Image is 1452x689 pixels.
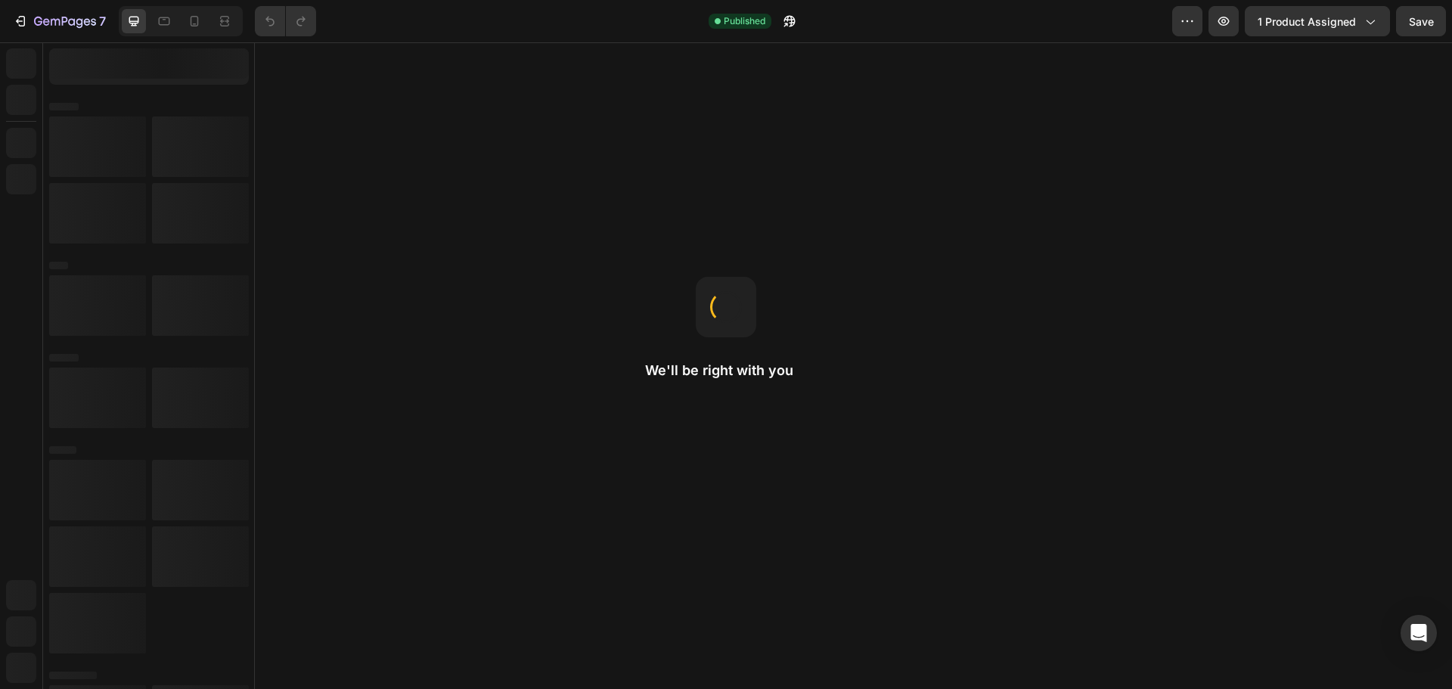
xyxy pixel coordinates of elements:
[1409,15,1434,28] span: Save
[6,6,113,36] button: 7
[1401,615,1437,651] div: Open Intercom Messenger
[255,6,316,36] div: Undo/Redo
[1396,6,1446,36] button: Save
[645,362,807,380] h2: We'll be right with you
[724,14,765,28] span: Published
[1245,6,1390,36] button: 1 product assigned
[99,12,106,30] p: 7
[1258,14,1356,29] span: 1 product assigned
